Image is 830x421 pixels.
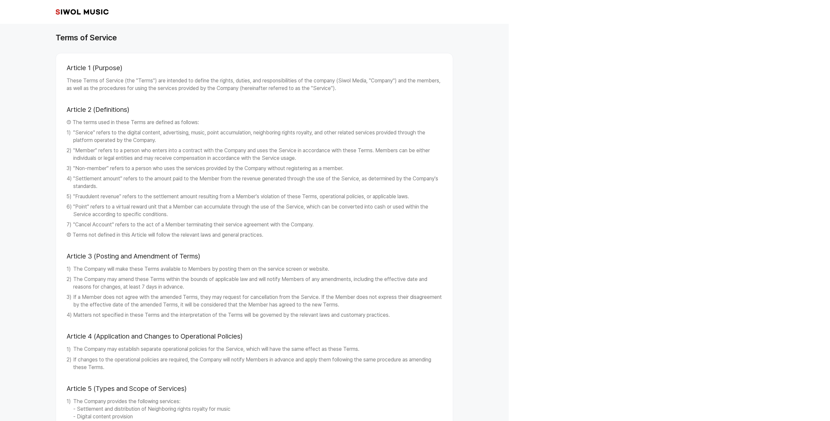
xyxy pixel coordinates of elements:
li: If a Member does not agree with the amended Terms, they may request for cancellation from the Ser... [67,294,442,309]
p: ② Terms not defined in this Article will follow the relevant laws and general practices. [67,231,442,239]
h3: Article 2 (Definitions) [67,95,442,119]
li: Matters not specified in these Terms and the interpretation of the Terms will be governed by the ... [67,311,442,319]
h3: Article 5 (Types and Scope of Services) [67,374,442,398]
li: The Company may amend these Terms within the bounds of applicable law and will notify Members of ... [67,276,442,291]
li: "Point" refers to a virtual reward unit that a Member can accumulate through the use of the Servi... [67,203,442,218]
h3: Article 3 (Posting and Amendment of Terms) [67,242,442,265]
li: The Company may establish separate operational policies for the Service, which will have the same... [67,346,442,353]
li: "Settlement amount" refers to the amount paid to the Member from the revenue generated through th... [67,175,442,190]
li: "Service" refers to the digital content, advertising, music, point accumulation, neighboring righ... [67,129,442,144]
p: These Terms of Service (the "Terms") are intended to define the rights, duties, and responsibilit... [67,77,442,92]
li: "Member" refers to a person who enters into a contract with the Company and uses the Service in a... [67,147,442,162]
p: ① The terms used in these Terms are defined as follows: [67,119,442,126]
h1: Terms of Service [56,32,117,44]
li: "Non-member" refers to a person who uses the services provided by the Company without registering... [67,165,442,172]
li: The Company will make these Terms available to Members by posting them on the service screen or w... [67,265,442,273]
li: Settlement and distribution of Neighboring rights royalty for music [73,405,442,413]
li: If changes to the operational policies are required, the Company will notify Members in advance a... [67,356,442,371]
li: Digital content provision [73,413,442,421]
li: "Cancel Account" refers to the act of a Member terminating their service agreement with the Company. [67,221,442,229]
li: "Fraudulent revenue" refers to the settlement amount resulting from a Member's violation of these... [67,193,442,201]
h3: Article 1 (Purpose) [67,64,442,77]
h3: Article 4 (Application and Changes to Operational Policies) [67,322,442,346]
